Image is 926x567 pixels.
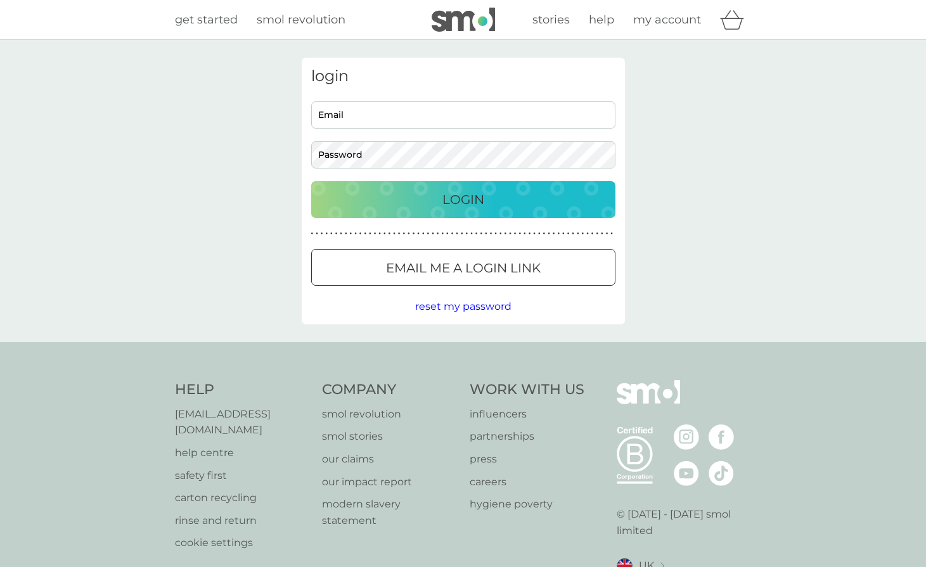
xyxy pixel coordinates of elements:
p: ● [389,231,391,237]
button: reset my password [415,298,511,315]
a: our claims [322,451,457,468]
p: ● [408,231,410,237]
img: visit the smol Facebook page [709,424,734,450]
a: smol revolution [257,11,345,29]
p: ● [402,231,405,237]
p: ● [577,231,579,237]
p: ● [480,231,482,237]
p: Login [442,189,484,210]
img: visit the smol Tiktok page [709,461,734,486]
a: safety first [175,468,310,484]
p: ● [505,231,507,237]
p: ● [383,231,386,237]
a: smol revolution [322,406,457,423]
a: smol stories [322,428,457,445]
p: ● [509,231,511,237]
p: ● [524,231,526,237]
img: smol [432,8,495,32]
p: ● [378,231,381,237]
a: stories [532,11,570,29]
p: ● [335,231,338,237]
p: cookie settings [175,535,310,551]
a: our impact report [322,474,457,490]
p: ● [596,231,598,237]
p: ● [553,231,555,237]
p: ● [350,231,352,237]
p: ● [490,231,492,237]
div: basket [720,7,752,32]
p: ● [591,231,594,237]
p: ● [606,231,608,237]
p: ● [567,231,570,237]
span: get started [175,13,238,27]
p: ● [586,231,589,237]
p: ● [456,231,458,237]
p: ● [441,231,444,237]
p: © [DATE] - [DATE] smol limited [617,506,752,538]
p: ● [417,231,420,237]
p: ● [557,231,560,237]
p: ● [359,231,362,237]
p: ● [485,231,487,237]
p: ● [427,231,430,237]
a: my account [633,11,701,29]
img: smol [617,380,680,423]
p: ● [330,231,333,237]
p: ● [340,231,342,237]
p: hygiene poverty [470,496,584,513]
h4: Work With Us [470,380,584,400]
p: ● [538,231,541,237]
span: my account [633,13,701,27]
a: [EMAIL_ADDRESS][DOMAIN_NAME] [175,406,310,438]
a: get started [175,11,238,29]
a: carton recycling [175,490,310,506]
a: help centre [175,445,310,461]
a: careers [470,474,584,490]
a: influencers [470,406,584,423]
p: ● [529,231,531,237]
p: ● [494,231,497,237]
a: rinse and return [175,513,310,529]
a: modern slavery statement [322,496,457,528]
p: ● [413,231,415,237]
span: stories [532,13,570,27]
p: ● [398,231,401,237]
p: ● [470,231,473,237]
p: ● [369,231,371,237]
p: ● [345,231,347,237]
p: ● [548,231,550,237]
a: help [589,11,614,29]
p: Email me a login link [386,258,541,278]
p: ● [461,231,463,237]
a: partnerships [470,428,584,445]
p: ● [610,231,613,237]
p: ● [582,231,584,237]
p: ● [543,231,546,237]
p: ● [354,231,357,237]
p: ● [311,231,314,237]
p: ● [514,231,517,237]
span: smol revolution [257,13,345,27]
h3: login [311,67,615,86]
a: press [470,451,584,468]
p: ● [475,231,478,237]
p: ● [562,231,565,237]
span: help [589,13,614,27]
p: ● [518,231,521,237]
p: ● [446,231,449,237]
p: ● [466,231,468,237]
p: ● [432,231,434,237]
p: ● [422,231,425,237]
h4: Help [175,380,310,400]
p: ● [601,231,603,237]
